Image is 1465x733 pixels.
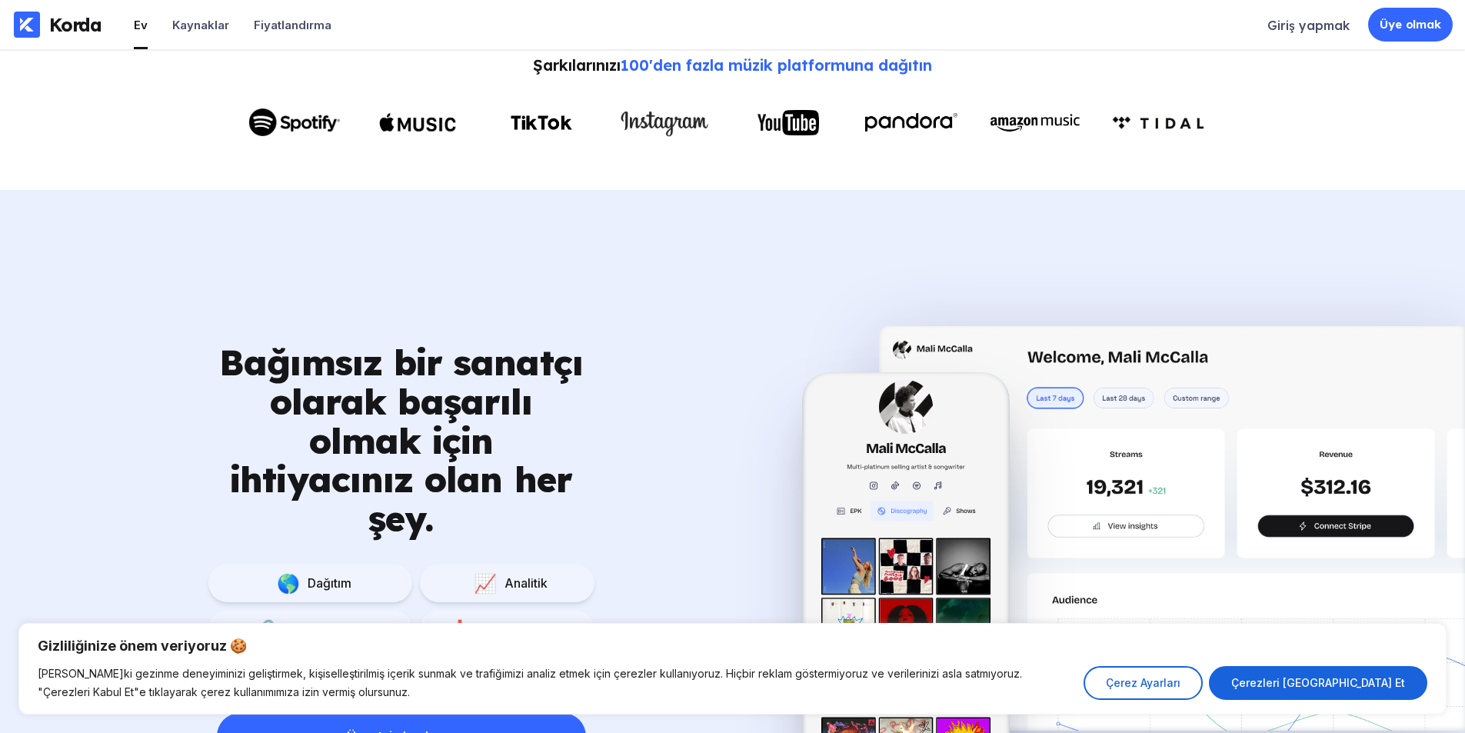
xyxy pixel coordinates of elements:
[277,572,300,595] font: 🌎
[219,340,583,540] font: Bağımsız bir sanatçı olarak başarılı olmak için ihtiyacınız olan her şey.
[618,106,711,139] img: Instagram
[38,667,1022,698] font: [PERSON_NAME]ki gezinme deneyiminizi geliştirmek, kişiselleştirilmiş içerik sunmak ve trafiğimizi...
[308,575,351,591] font: Dağıtım
[757,110,819,135] img: YouTube
[989,110,1081,135] img: Amazon
[379,101,456,144] img: Apple Müzik
[248,108,341,136] img: Spotify
[533,55,621,75] font: Şarkılarınızı
[1380,17,1442,32] font: Üye olmak
[511,115,572,130] img: TikTok
[172,18,229,32] font: Kaynaklar
[1112,116,1204,129] img: Amazon
[134,18,148,32] font: Ev
[38,638,247,654] font: Gizliliğinize önem veriyoruz 🍪
[49,13,102,36] font: Korda
[474,572,497,595] font: 📈
[1368,8,1453,42] a: Üye olmak
[254,18,331,32] font: Fiyatlandırma
[1106,676,1180,689] font: Çerez Ayarları
[1267,18,1350,33] font: Giriş yapmak
[1084,666,1203,700] button: Çerez Ayarları
[621,55,932,75] font: 100'den fazla müzik platformuna dağıtın
[504,575,548,591] font: Analitik
[1209,666,1427,700] button: Çerezleri Kabul Et
[865,113,957,132] img: Pandora
[1231,676,1405,689] font: Çerezleri [GEOGRAPHIC_DATA] Et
